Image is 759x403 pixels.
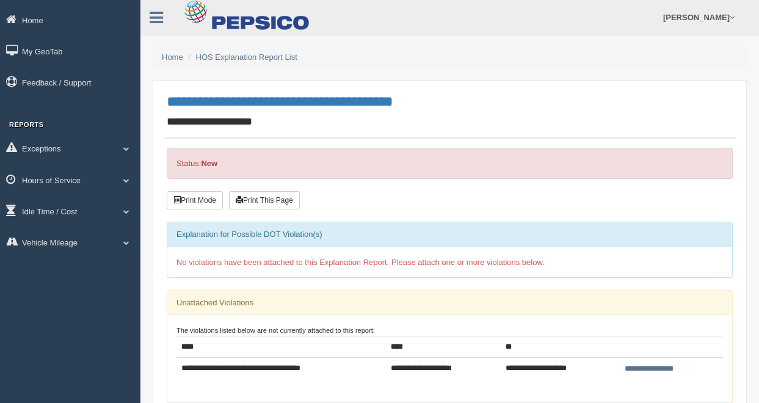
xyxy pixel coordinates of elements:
strong: New [201,159,217,168]
span: No violations have been attached to this Explanation Report. Please attach one or more violations... [176,258,545,267]
a: HOS Explanation Report List [196,53,297,62]
div: Unattached Violations [167,291,732,315]
button: Print This Page [229,191,300,209]
div: Explanation for Possible DOT Violation(s) [167,222,732,247]
a: Home [162,53,183,62]
button: Print Mode [167,191,223,209]
small: The violations listed below are not currently attached to this report: [176,327,375,334]
div: Status: [167,148,733,179]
